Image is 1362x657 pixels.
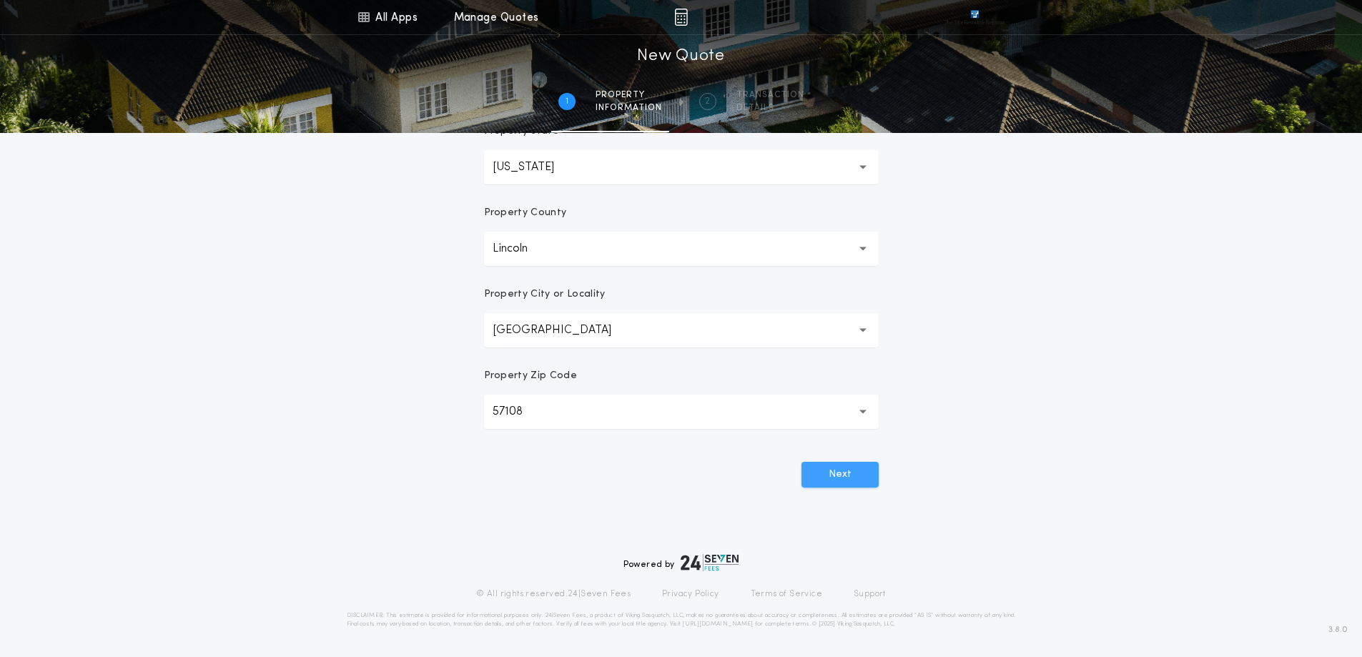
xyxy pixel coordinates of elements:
[493,403,546,420] p: 57108
[484,232,879,266] button: Lincoln
[944,10,1005,24] img: vs-icon
[476,588,631,600] p: © All rights reserved. 24|Seven Fees
[596,102,662,114] span: information
[484,206,567,220] p: Property County
[566,96,568,107] h2: 1
[662,588,719,600] a: Privacy Policy
[484,369,577,383] p: Property Zip Code
[347,611,1016,628] p: DISCLAIMER: This estimate is provided for informational purposes only. 24|Seven Fees, a product o...
[493,159,577,176] p: [US_STATE]
[493,240,551,257] p: Lincoln
[801,462,879,488] button: Next
[484,150,879,184] button: [US_STATE]
[854,588,886,600] a: Support
[736,89,804,101] span: Transaction
[623,554,739,571] div: Powered by
[493,322,634,339] p: [GEOGRAPHIC_DATA]
[484,313,879,347] button: [GEOGRAPHIC_DATA]
[705,96,710,107] h2: 2
[637,45,724,68] h1: New Quote
[484,395,879,429] button: 57108
[596,89,662,101] span: Property
[751,588,822,600] a: Terms of Service
[674,9,688,26] img: img
[682,621,753,627] a: [URL][DOMAIN_NAME]
[681,554,739,571] img: logo
[1328,623,1348,636] span: 3.8.0
[736,102,804,114] span: details
[484,287,606,302] p: Property City or Locality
